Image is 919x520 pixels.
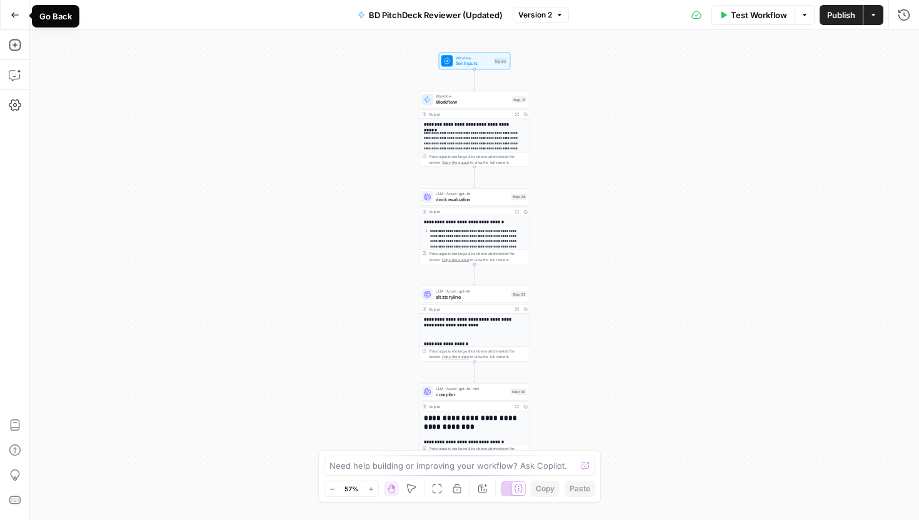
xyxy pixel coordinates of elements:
[513,7,569,23] button: Version 2
[429,306,511,312] div: Output
[436,293,508,300] span: alt storyline
[436,99,509,106] span: Workflow
[442,257,470,262] span: Copy the output
[820,5,863,25] button: Publish
[429,348,527,359] div: This output is too large & has been abbreviated for review. to view the full content.
[429,251,527,262] div: This output is too large & has been abbreviated for review. to view the full content.
[429,446,527,457] div: This output is too large & has been abbreviated for review. to view the full content.
[436,191,508,196] span: LLM · Azure: gpt-4o
[456,60,491,67] span: Set Inputs
[473,167,475,187] g: Edge from step_21 to step_28
[436,94,509,99] span: Workflow
[429,154,527,165] div: This output is too large & has been abbreviated for review. to view the full content.
[436,196,508,202] span: deck evaluation
[518,9,552,21] span: Version 2
[350,5,510,25] button: BD PitchDeck Reviewer (Updated)
[827,9,855,21] span: Publish
[531,481,560,497] button: Copy
[436,386,508,391] span: LLM · Azure: gpt-4o-mini
[429,111,511,117] div: Output
[436,288,508,294] span: LLM · Azure: gpt-4o
[512,96,527,102] div: Step 21
[429,404,511,409] div: Output
[711,5,795,25] button: Test Workflow
[39,10,72,22] div: Go Back
[436,391,508,397] span: compiler
[344,484,358,494] span: 57%
[511,291,526,297] div: Step 32
[536,483,555,494] span: Copy
[442,355,470,359] span: Copy the output
[570,483,590,494] span: Paste
[442,160,470,164] span: Copy the output
[473,69,475,90] g: Edge from start to step_21
[731,9,787,21] span: Test Workflow
[511,194,526,200] div: Step 28
[473,362,475,382] g: Edge from step_32 to step_34
[369,9,503,21] span: BD PitchDeck Reviewer (Updated)
[456,55,491,61] span: Workflow
[565,481,595,497] button: Paste
[419,52,530,70] div: WorkflowSet InputsInputs
[473,264,475,285] g: Edge from step_28 to step_32
[494,57,507,64] div: Inputs
[511,389,527,395] div: Step 34
[429,209,511,214] div: Output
